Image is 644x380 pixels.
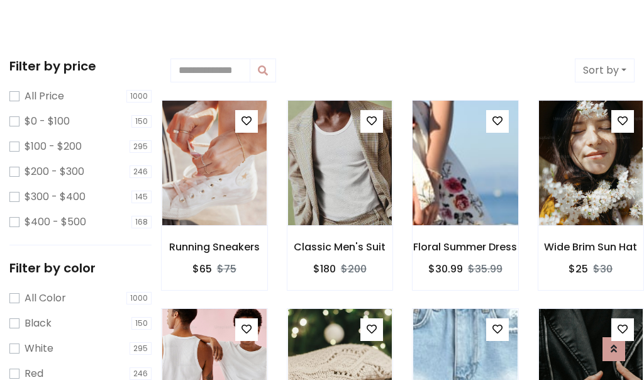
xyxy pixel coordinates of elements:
h6: Wide Brim Sun Hat [538,241,644,253]
span: 145 [131,191,152,203]
del: $30 [593,262,613,276]
h6: Classic Men's Suit [287,241,393,253]
label: $0 - $100 [25,114,70,129]
span: 246 [130,367,152,380]
h6: $25 [569,263,588,275]
h6: $65 [192,263,212,275]
label: White [25,341,53,356]
span: 1000 [126,292,152,305]
span: 150 [131,317,152,330]
label: $100 - $200 [25,139,82,154]
span: 168 [131,216,152,228]
h6: $30.99 [428,263,463,275]
label: Black [25,316,52,331]
del: $200 [341,262,367,276]
span: 295 [130,342,152,355]
span: 1000 [126,90,152,103]
h6: $180 [313,263,336,275]
h5: Filter by price [9,59,152,74]
span: 150 [131,115,152,128]
h6: Running Sneakers [162,241,267,253]
label: $400 - $500 [25,215,86,230]
label: $300 - $400 [25,189,86,204]
button: Sort by [575,59,635,82]
h6: Floral Summer Dress [413,241,518,253]
label: $200 - $300 [25,164,84,179]
del: $35.99 [468,262,502,276]
del: $75 [217,262,236,276]
h5: Filter by color [9,260,152,276]
span: 246 [130,165,152,178]
span: 295 [130,140,152,153]
label: All Price [25,89,64,104]
label: All Color [25,291,66,306]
